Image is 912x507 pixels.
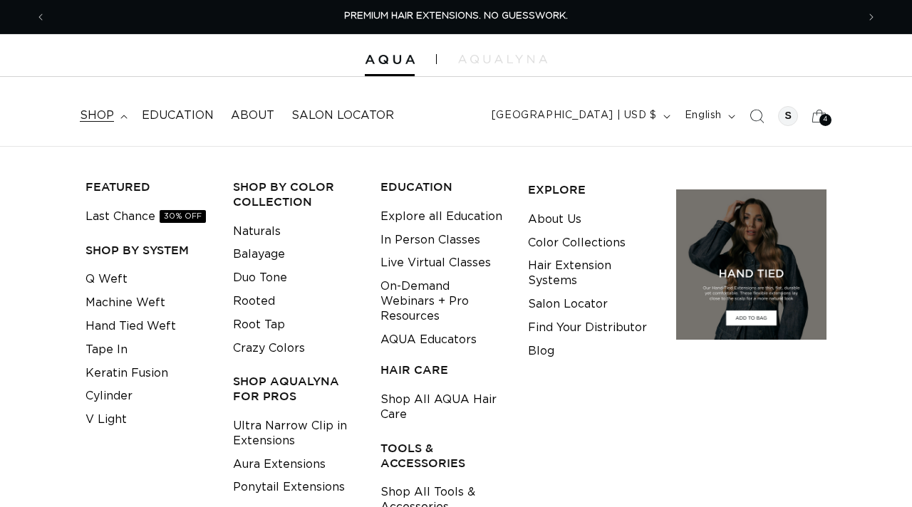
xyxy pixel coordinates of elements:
[233,179,358,209] h3: Shop by Color Collection
[380,362,506,377] h3: HAIR CARE
[528,340,554,363] a: Blog
[85,291,165,315] a: Machine Weft
[291,108,394,123] span: Salon Locator
[85,243,211,258] h3: SHOP BY SYSTEM
[528,231,626,255] a: Color Collections
[222,100,283,132] a: About
[142,108,214,123] span: Education
[685,108,722,123] span: English
[741,100,772,132] summary: Search
[233,337,305,360] a: Crazy Colors
[233,266,287,290] a: Duo Tone
[85,268,128,291] a: Q Weft
[365,55,415,65] img: Aqua Hair Extensions
[528,208,581,231] a: About Us
[25,4,56,31] button: Previous announcement
[233,220,281,244] a: Naturals
[283,100,403,132] a: Salon Locator
[231,108,274,123] span: About
[856,4,887,31] button: Next announcement
[380,388,506,427] a: Shop All AQUA Hair Care
[380,251,491,275] a: Live Virtual Classes
[85,338,128,362] a: Tape In
[823,114,828,126] span: 4
[380,179,506,194] h3: EDUCATION
[233,290,275,313] a: Rooted
[160,210,206,223] span: 30% OFF
[233,374,358,404] h3: Shop AquaLyna for Pros
[492,108,657,123] span: [GEOGRAPHIC_DATA] | USD $
[380,275,506,328] a: On-Demand Webinars + Pro Resources
[528,293,608,316] a: Salon Locator
[85,362,168,385] a: Keratin Fusion
[344,11,568,21] span: PREMIUM HAIR EXTENSIONS. NO GUESSWORK.
[133,100,222,132] a: Education
[233,414,358,453] a: Ultra Narrow Clip in Extensions
[85,385,133,408] a: Cylinder
[380,229,480,252] a: In Person Classes
[233,476,345,499] a: Ponytail Extensions
[528,316,647,340] a: Find Your Distributor
[233,313,285,337] a: Root Tap
[233,453,326,476] a: Aura Extensions
[233,243,285,266] a: Balayage
[380,328,477,352] a: AQUA Educators
[528,254,653,293] a: Hair Extension Systems
[483,103,676,130] button: [GEOGRAPHIC_DATA] | USD $
[71,100,133,132] summary: shop
[85,315,176,338] a: Hand Tied Weft
[528,182,653,197] h3: EXPLORE
[85,179,211,194] h3: FEATURED
[85,205,206,229] a: Last Chance30% OFF
[380,205,502,229] a: Explore all Education
[85,408,127,432] a: V Light
[80,108,114,123] span: shop
[458,55,547,63] img: aqualyna.com
[380,441,506,471] h3: TOOLS & ACCESSORIES
[676,103,741,130] button: English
